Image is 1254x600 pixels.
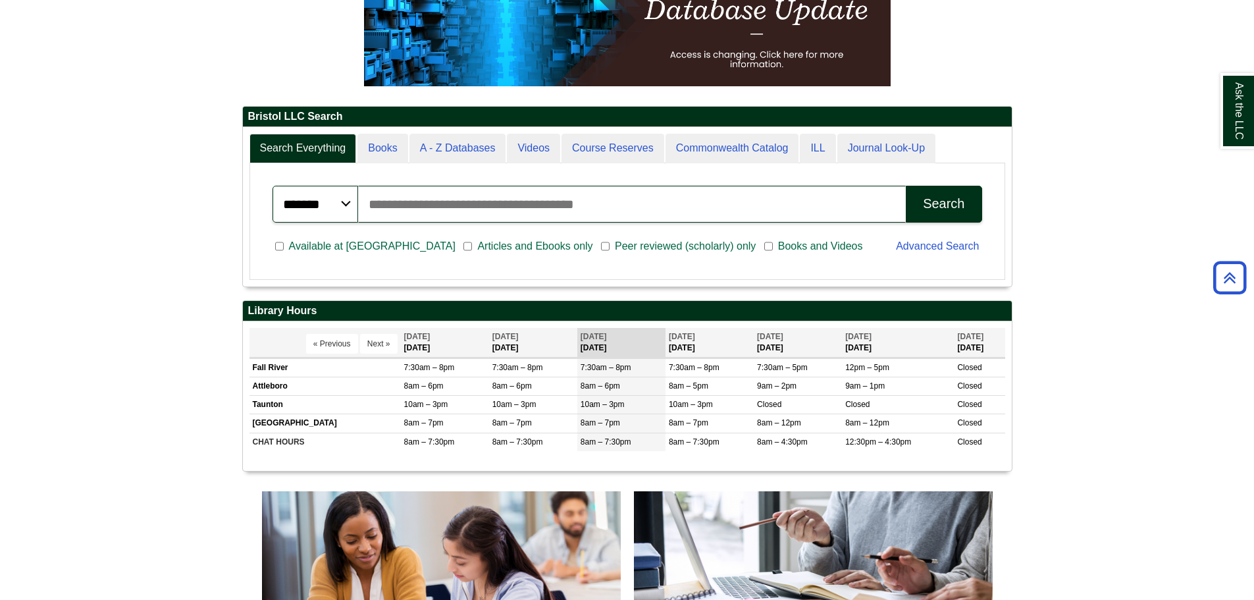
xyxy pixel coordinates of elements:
a: Journal Look-Up [837,134,935,163]
th: [DATE] [401,328,489,358]
a: Videos [507,134,560,163]
span: Available at [GEOGRAPHIC_DATA] [284,238,461,254]
td: CHAT HOURS [249,433,401,451]
span: 8am – 12pm [845,418,889,427]
button: Next » [360,334,398,354]
div: Search [923,196,964,211]
a: Commonwealth Catalog [666,134,799,163]
span: 12:30pm – 4:30pm [845,437,911,447]
span: 10am – 3pm [404,400,448,409]
span: [DATE] [492,332,519,341]
input: Articles and Ebooks only [463,240,472,252]
span: Books and Videos [773,238,868,254]
td: Taunton [249,396,401,414]
span: 9am – 2pm [757,381,797,391]
span: 8am – 6pm [404,381,444,391]
span: 7:30am – 8pm [492,363,543,372]
span: [DATE] [845,332,872,341]
span: Closed [845,400,870,409]
span: Articles and Ebooks only [472,238,598,254]
span: 12pm – 5pm [845,363,889,372]
span: 8am – 5pm [669,381,708,391]
a: Back to Top [1209,269,1251,286]
span: Closed [757,400,781,409]
a: ILL [800,134,835,163]
h2: Bristol LLC Search [243,107,1012,127]
a: Advanced Search [896,240,979,252]
span: 8am – 6pm [581,381,620,391]
th: [DATE] [842,328,954,358]
span: 10am – 3pm [492,400,536,409]
span: 10am – 3pm [581,400,625,409]
span: 10am – 3pm [669,400,713,409]
span: Closed [957,437,981,447]
span: 8am – 7pm [581,418,620,427]
a: A - Z Databases [409,134,506,163]
button: Search [906,186,981,223]
th: [DATE] [577,328,666,358]
td: Attleboro [249,377,401,396]
input: Books and Videos [764,240,773,252]
th: [DATE] [666,328,754,358]
span: Peer reviewed (scholarly) only [610,238,761,254]
span: 8am – 7pm [404,418,444,427]
a: Search Everything [249,134,357,163]
span: 8am – 12pm [757,418,801,427]
span: 8am – 7:30pm [581,437,631,447]
button: « Previous [306,334,358,354]
span: [DATE] [581,332,607,341]
span: 8am – 7:30pm [404,437,455,447]
span: [DATE] [669,332,695,341]
span: [DATE] [757,332,783,341]
span: 9am – 1pm [845,381,885,391]
th: [DATE] [954,328,1005,358]
h2: Library Hours [243,301,1012,321]
span: Closed [957,363,981,372]
span: 8am – 7pm [492,418,532,427]
span: 8am – 7:30pm [492,437,543,447]
a: Course Reserves [562,134,664,163]
span: 8am – 4:30pm [757,437,808,447]
span: [DATE] [957,332,983,341]
a: Books [357,134,407,163]
input: Available at [GEOGRAPHIC_DATA] [275,240,284,252]
span: Closed [957,381,981,391]
span: 7:30am – 8pm [669,363,719,372]
span: Closed [957,400,981,409]
span: Closed [957,418,981,427]
span: 7:30am – 8pm [581,363,631,372]
span: 7:30am – 8pm [404,363,455,372]
span: 7:30am – 5pm [757,363,808,372]
th: [DATE] [754,328,842,358]
input: Peer reviewed (scholarly) only [601,240,610,252]
td: Fall River [249,358,401,377]
span: 8am – 7pm [669,418,708,427]
th: [DATE] [489,328,577,358]
td: [GEOGRAPHIC_DATA] [249,414,401,433]
span: [DATE] [404,332,431,341]
span: 8am – 6pm [492,381,532,391]
span: 8am – 7:30pm [669,437,719,447]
